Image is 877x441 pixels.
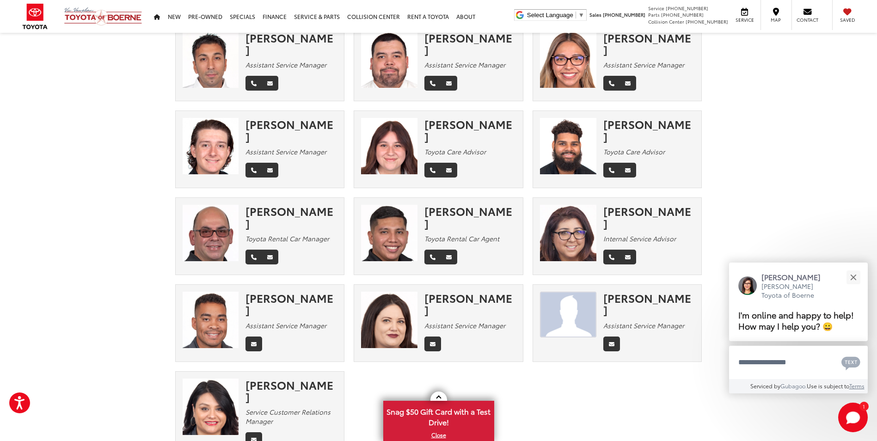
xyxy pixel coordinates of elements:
span: Use is subject to [807,382,849,390]
span: Select Language [527,12,573,18]
em: Internal Service Advisor [603,234,676,243]
a: Email [262,76,278,91]
a: Email [245,337,262,351]
svg: Text [841,355,860,370]
a: Email [619,163,636,178]
img: Barry Barron [540,118,596,174]
span: [PHONE_NUMBER] [686,18,728,25]
a: Select Language​ [527,12,584,18]
em: Toyota Rental Car Agent [424,234,499,243]
div: [PERSON_NAME] [245,205,337,229]
img: Clinton Ray [361,31,417,88]
em: Toyota Care Advisor [424,147,486,156]
a: Email [603,337,620,351]
span: ▼ [578,12,584,18]
a: Phone [245,250,262,264]
span: 1 [863,404,865,408]
em: Assistant Service Manager [424,60,505,69]
a: Gubagoo. [780,382,807,390]
a: Email [441,163,457,178]
a: Phone [424,76,441,91]
a: Phone [245,76,262,91]
button: Close [843,267,863,287]
em: Service Customer Relations Manager [245,407,331,426]
span: Service [648,5,664,12]
img: Aj Bonner [183,292,239,348]
a: Phone [603,250,620,264]
a: Phone [603,76,620,91]
a: Email [441,250,457,264]
span: Parts [648,11,660,18]
div: [PERSON_NAME] [245,292,337,316]
img: Vic Vaughan Toyota of Boerne [64,7,142,26]
a: Email [619,250,636,264]
div: [PERSON_NAME] [603,118,695,142]
img: Katherine Rojas [540,31,596,88]
span: ​ [576,12,576,18]
em: Assistant Service Manager [245,147,326,156]
div: Close[PERSON_NAME][PERSON_NAME] Toyota of BoerneI'm online and happy to help! How may I help you?... [729,263,868,393]
div: [PERSON_NAME] [245,118,337,142]
img: Julio Rodriguez [361,205,417,261]
span: [PHONE_NUMBER] [603,11,645,18]
span: Service [734,17,755,23]
button: Chat with SMS [839,352,863,373]
span: Saved [837,17,858,23]
div: [PERSON_NAME] [424,292,516,316]
a: Terms [849,382,865,390]
a: Email [262,250,278,264]
div: [PERSON_NAME] [603,205,695,229]
span: [PHONE_NUMBER] [661,11,704,18]
div: [PERSON_NAME] [424,205,516,229]
a: Phone [245,163,262,178]
textarea: Type your message [729,346,868,379]
em: Assistant Service Manager [424,321,505,330]
a: Phone [603,163,620,178]
span: Snag $50 Gift Card with a Test Drive! [384,402,493,430]
span: Sales [589,11,601,18]
a: Email [424,337,441,351]
em: Assistant Service Manager [603,321,684,330]
img: Thomas Bundick [540,292,596,337]
div: [PERSON_NAME] [603,292,695,316]
img: Sarah Bartell [361,118,417,174]
span: Collision Center [648,18,684,25]
em: Toyota Care Advisor [603,147,665,156]
em: Assistant Service Manager [245,60,326,69]
span: I'm online and happy to help! How may I help you? 😀 [738,308,854,332]
a: Phone [424,250,441,264]
button: Toggle Chat Window [838,403,868,432]
a: Phone [424,163,441,178]
span: Serviced by [750,382,780,390]
a: Email [619,76,636,91]
img: Adrian Salinas [183,31,239,88]
img: Dari Leija [183,379,239,435]
img: Raul Vega [183,205,239,261]
a: Email [441,76,457,91]
div: [PERSON_NAME] [424,118,516,142]
div: [PERSON_NAME] [424,31,516,56]
img: Erica Tyne [361,292,417,348]
img: Tina Webb [540,205,596,261]
em: Toyota Rental Car Manager [245,234,329,243]
img: Riley Hodges [183,118,239,174]
div: [PERSON_NAME] [245,31,337,56]
svg: Start Chat [838,403,868,432]
p: [PERSON_NAME] [761,272,830,282]
div: [PERSON_NAME] [603,31,695,56]
p: [PERSON_NAME] Toyota of Boerne [761,282,830,300]
span: Contact [797,17,818,23]
span: Map [766,17,786,23]
em: Assistant Service Manager [603,60,684,69]
a: Email [262,163,278,178]
div: [PERSON_NAME] [245,379,337,403]
em: Assistant Service Manager [245,321,326,330]
span: [PHONE_NUMBER] [666,5,708,12]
